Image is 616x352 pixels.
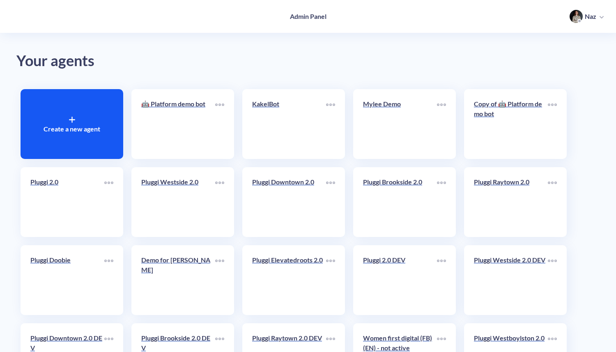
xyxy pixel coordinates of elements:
[252,99,326,149] a: KakelBot
[585,12,596,21] p: Naz
[474,99,548,149] a: Copy of 🤖 Platform demo bot
[141,99,215,109] p: 🤖 Platform demo bot
[565,9,608,24] button: user photoNaz
[474,99,548,119] p: Copy of 🤖 Platform demo bot
[363,255,437,265] p: Pluggi 2.0 DEV
[363,99,437,149] a: Mylee Demo
[30,177,104,227] a: Pluggi 2.0
[474,177,548,227] a: Pluggi Raytown 2.0
[363,255,437,305] a: Pluggi 2.0 DEV
[474,177,548,187] p: Pluggi Raytown 2.0
[44,124,100,134] p: Create a new agent
[252,333,326,343] p: Pluggi Raytown 2.0 DEV
[363,177,437,227] a: Pluggi Brookside 2.0
[141,177,215,187] p: Pluggi Westside 2.0
[252,255,326,265] p: Pluggi Elevatedroots 2.0
[141,255,215,275] p: Demo for [PERSON_NAME]
[30,255,104,305] a: Pluggi Doobie
[363,99,437,109] p: Mylee Demo
[474,333,548,343] p: Pluggi Westboylston 2.0
[363,177,437,187] p: Pluggi Brookside 2.0
[141,177,215,227] a: Pluggi Westside 2.0
[30,255,104,265] p: Pluggi Doobie
[252,255,326,305] a: Pluggi Elevatedroots 2.0
[570,10,583,23] img: user photo
[16,49,600,73] div: Your agents
[141,99,215,149] a: 🤖 Platform demo bot
[252,99,326,109] p: KakelBot
[252,177,326,187] p: Pluggi Downtown 2.0
[30,177,104,187] p: Pluggi 2.0
[141,255,215,305] a: Demo for [PERSON_NAME]
[252,177,326,227] a: Pluggi Downtown 2.0
[290,12,326,20] h4: Admin Panel
[474,255,548,265] p: Pluggi Westside 2.0 DEV
[474,255,548,305] a: Pluggi Westside 2.0 DEV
